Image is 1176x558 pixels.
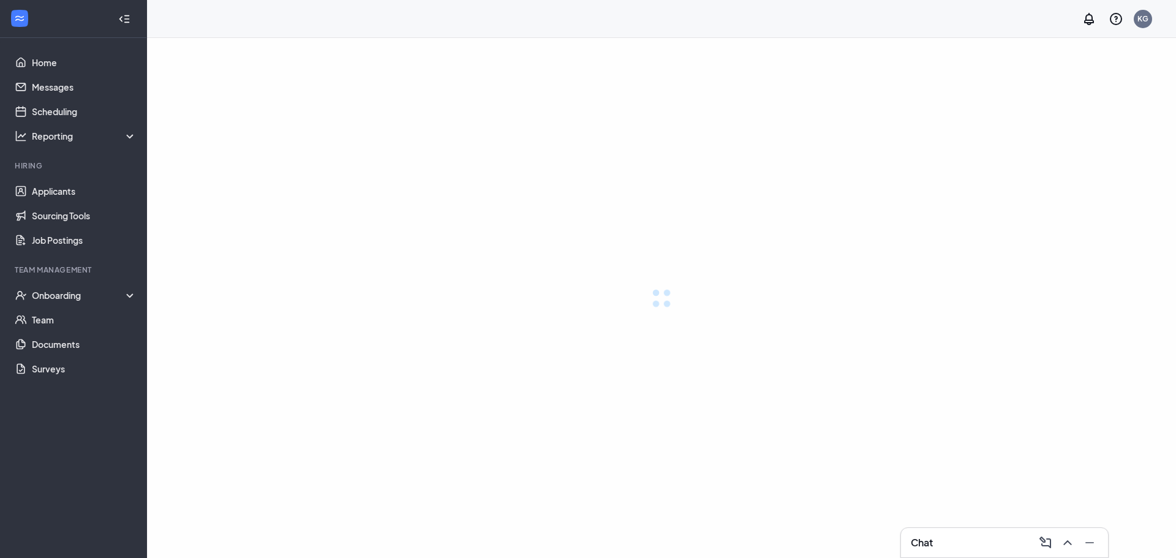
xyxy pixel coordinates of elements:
[1079,533,1098,552] button: Minimize
[32,307,137,332] a: Team
[32,75,137,99] a: Messages
[1082,12,1096,26] svg: Notifications
[32,130,137,142] div: Reporting
[1109,12,1123,26] svg: QuestionInfo
[1082,535,1097,550] svg: Minimize
[1137,13,1148,24] div: KG
[32,99,137,124] a: Scheduling
[15,130,27,142] svg: Analysis
[1035,533,1054,552] button: ComposeMessage
[118,13,130,25] svg: Collapse
[1057,533,1076,552] button: ChevronUp
[1038,535,1053,550] svg: ComposeMessage
[15,265,134,275] div: Team Management
[32,356,137,381] a: Surveys
[13,12,26,25] svg: WorkstreamLogo
[32,50,137,75] a: Home
[32,228,137,252] a: Job Postings
[15,289,27,301] svg: UserCheck
[32,332,137,356] a: Documents
[32,203,137,228] a: Sourcing Tools
[15,160,134,171] div: Hiring
[32,289,137,301] div: Onboarding
[1060,535,1075,550] svg: ChevronUp
[32,179,137,203] a: Applicants
[911,536,933,549] h3: Chat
